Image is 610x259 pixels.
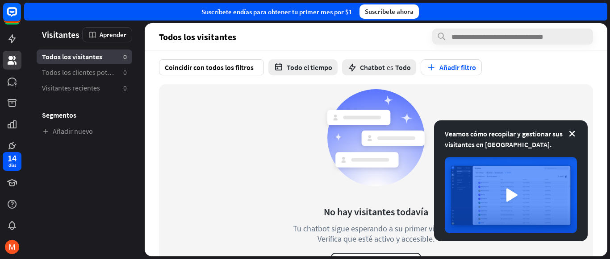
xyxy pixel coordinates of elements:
a: Visitantes recientes 0 [37,81,132,95]
font: días [8,162,16,168]
font: Suscríbete ahora [365,7,414,16]
font: Aprender [100,30,126,39]
font: 14 [8,152,17,164]
font: días para obtener tu primer mes por $1 [240,8,352,16]
a: 14 días [3,152,21,171]
font: Veamos cómo recopilar y gestionar sus visitantes en [GEOGRAPHIC_DATA]. [445,129,563,149]
font: Todo el tiempo [287,63,332,72]
font: No hay visitantes todavía [324,206,428,218]
font: Todos los visitantes [42,52,102,61]
font: Chatbot [360,63,385,72]
font: Todos los visitantes [159,31,236,42]
font: 0 [123,83,127,92]
font: Añadir nuevo [53,127,93,136]
button: Añadir filtro [421,59,482,75]
font: 0 [123,52,127,61]
font: Visitantes recientes [42,83,100,92]
img: imagen [445,157,577,233]
font: Añadir filtro [439,63,476,72]
a: Todos los clientes potenciales 0 [37,65,132,80]
button: Todo el tiempo [268,59,338,75]
button: Abrir el widget de chat LiveChat [7,4,34,30]
font: es [387,63,393,72]
font: Tu chatbot sigue esperando a su primer visitante. Verifica que esté activo y accesible. [293,223,459,244]
font: Suscríbete en [201,8,240,16]
font: Todos los clientes potenciales [42,68,132,77]
font: 0 [123,68,127,77]
font: Segmentos [42,111,76,119]
font: Todo [395,63,411,72]
font: Visitantes [42,29,79,40]
font: Coincidir con todos los filtros [165,63,254,72]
